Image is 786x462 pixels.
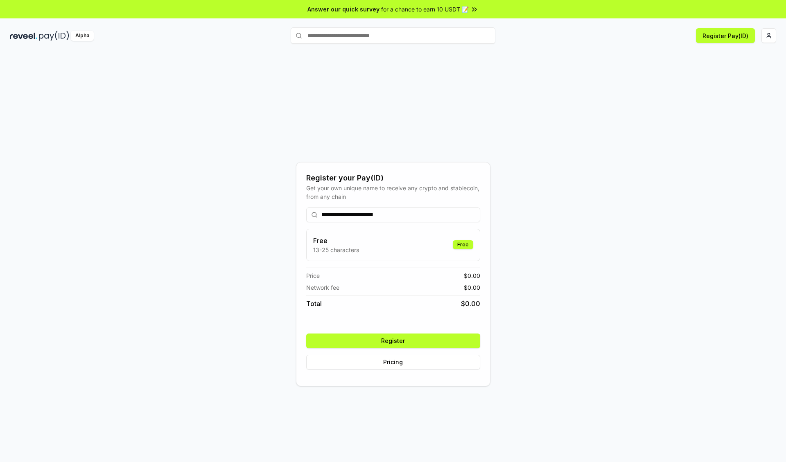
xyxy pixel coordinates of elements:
[381,5,469,14] span: for a chance to earn 10 USDT 📝
[307,5,379,14] span: Answer our quick survey
[461,299,480,309] span: $ 0.00
[464,271,480,280] span: $ 0.00
[696,28,755,43] button: Register Pay(ID)
[306,283,339,292] span: Network fee
[306,299,322,309] span: Total
[39,31,69,41] img: pay_id
[313,236,359,246] h3: Free
[464,283,480,292] span: $ 0.00
[306,172,480,184] div: Register your Pay(ID)
[306,271,320,280] span: Price
[306,334,480,348] button: Register
[306,355,480,370] button: Pricing
[306,184,480,201] div: Get your own unique name to receive any crypto and stablecoin, from any chain
[313,246,359,254] p: 13-25 characters
[71,31,94,41] div: Alpha
[10,31,37,41] img: reveel_dark
[453,240,473,249] div: Free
